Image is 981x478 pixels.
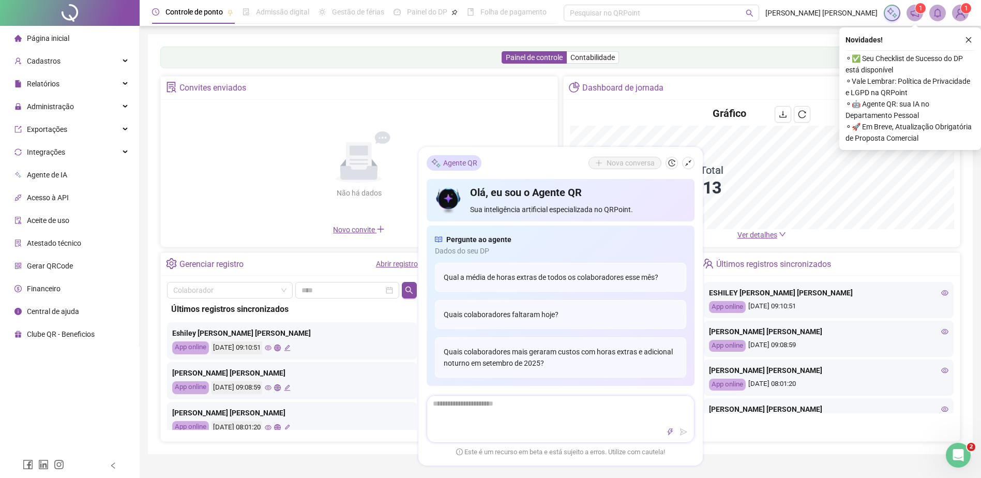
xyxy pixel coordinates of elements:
span: clock-circle [152,8,159,16]
span: Aceite de uso [27,216,69,225]
span: linkedin [38,459,49,470]
div: Últimos registros sincronizados [716,256,831,273]
span: 1 [964,5,968,12]
span: search [405,286,413,294]
div: Quais colaboradores mais geraram custos com horas extras e adicional noturno em setembro de 2025? [435,337,686,378]
div: [PERSON_NAME] [PERSON_NAME] [709,404,948,415]
span: Página inicial [27,34,69,42]
span: file [14,80,22,87]
span: Gestão de férias [332,8,384,16]
div: Não há dados [311,187,406,199]
span: download [779,110,787,118]
span: eye [941,367,948,374]
span: history [668,159,675,167]
span: notification [910,8,919,18]
span: Pergunte ao agente [446,234,511,245]
sup: 1 [915,3,926,13]
span: close [965,36,972,43]
span: Contabilidade [570,53,615,62]
span: Cadastros [27,57,61,65]
span: bell [933,8,942,18]
div: [DATE] 09:10:51 [212,341,262,354]
span: edit [284,424,291,431]
span: Controle de ponto [165,8,223,16]
span: ⚬ 🤖 Agente QR: sua IA no Departamento Pessoal [846,98,975,121]
span: Este é um recurso em beta e está sujeito a erros. Utilize com cautela! [456,447,665,457]
span: Sua inteligência artificial especializada no QRPoint. [470,204,686,215]
span: facebook [23,459,33,470]
span: Central de ajuda [27,307,79,316]
span: ⚬ Vale Lembrar: Política de Privacidade e LGPD na QRPoint [846,76,975,98]
span: eye [941,289,948,296]
div: App online [709,379,746,391]
div: App online [172,381,209,394]
div: ESHILEY [PERSON_NAME] [PERSON_NAME] [709,287,948,298]
span: dashboard [394,8,401,16]
span: Clube QR - Beneficios [27,330,95,338]
span: eye [941,328,948,335]
span: pie-chart [569,82,580,93]
img: sparkle-icon.fc2bf0ac1784a2077858766a79e2daf3.svg [431,157,441,168]
span: ⚬ 🚀 Em Breve, Atualização Obrigatória de Proposta Comercial [846,121,975,144]
span: eye [265,424,271,431]
span: Administração [27,102,74,111]
span: audit [14,217,22,224]
div: [PERSON_NAME] [PERSON_NAME] [172,367,412,379]
span: setting [166,258,177,269]
span: global [274,345,281,351]
span: Relatórios [27,80,59,88]
span: edit [284,384,291,391]
span: read [435,234,442,245]
div: Agente QR [427,155,481,171]
span: sync [14,148,22,156]
span: eye [265,384,271,391]
span: solution [166,82,177,93]
a: Abrir registro [376,260,418,268]
span: 1 [919,5,923,12]
span: pushpin [227,9,233,16]
div: Dashboard de jornada [582,79,663,97]
span: qrcode [14,262,22,270]
span: Ver detalhes [737,231,777,239]
span: [PERSON_NAME] [PERSON_NAME] [765,7,878,19]
span: Dados do seu DP [435,245,686,257]
div: [DATE] 09:10:51 [709,301,948,313]
div: Últimos registros sincronizados [171,303,413,316]
span: down [779,231,786,238]
span: Atestado técnico [27,239,81,247]
span: export [14,126,22,133]
span: team [703,258,714,269]
h4: Gráfico [713,106,746,121]
button: thunderbolt [664,426,676,438]
span: 2 [967,443,975,451]
span: eye [265,345,271,351]
div: [PERSON_NAME] [PERSON_NAME] [709,326,948,337]
span: Integrações [27,148,65,156]
span: Novo convite [333,226,385,234]
span: eye [941,406,948,413]
sup: Atualize o seu contato no menu Meus Dados [961,3,971,13]
span: Novidades ! [846,34,883,46]
span: user-add [14,57,22,65]
button: send [677,426,690,438]
div: [DATE] 08:01:20 [212,421,262,434]
div: App online [709,301,746,313]
span: global [274,384,281,391]
span: file-done [243,8,250,16]
span: shrink [685,159,692,167]
span: book [467,8,474,16]
div: [DATE] 09:08:59 [709,340,948,352]
span: gift [14,331,22,338]
span: thunderbolt [667,428,674,436]
button: Nova conversa [588,157,661,169]
div: [PERSON_NAME] [PERSON_NAME] [172,407,412,419]
span: edit [284,345,291,351]
div: App online [172,421,209,434]
iframe: Intercom live chat [946,443,971,468]
span: lock [14,103,22,110]
div: Gerenciar registro [179,256,244,273]
div: App online [709,340,746,352]
div: Qual a média de horas extras de todos os colaboradores esse mês? [435,263,686,292]
span: sun [319,8,326,16]
span: Exportações [27,125,67,133]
